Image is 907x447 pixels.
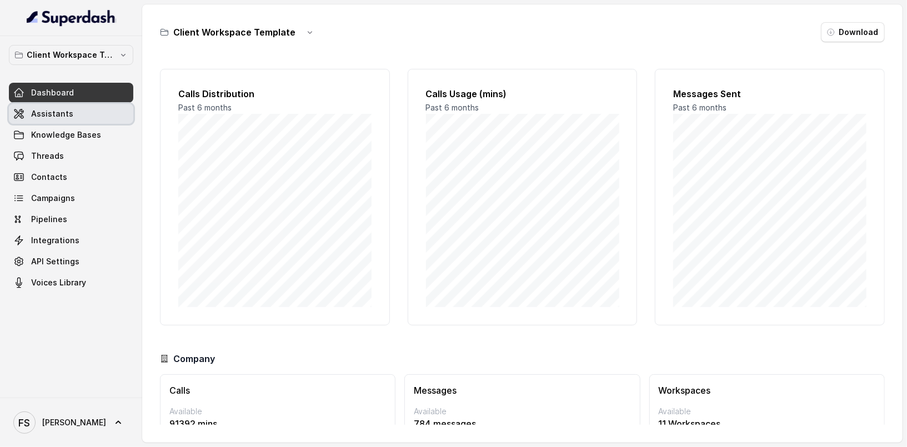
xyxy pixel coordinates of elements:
[414,406,630,417] p: Available
[9,209,133,229] a: Pipelines
[31,129,101,140] span: Knowledge Bases
[19,417,31,429] text: FS
[9,146,133,166] a: Threads
[178,103,232,112] span: Past 6 months
[27,48,116,62] p: Client Workspace Template
[9,83,133,103] a: Dashboard
[9,273,133,293] a: Voices Library
[31,150,64,162] span: Threads
[414,384,630,397] h3: Messages
[659,406,875,417] p: Available
[9,104,133,124] a: Assistants
[31,214,67,225] span: Pipelines
[673,87,866,101] h2: Messages Sent
[31,193,75,204] span: Campaigns
[31,235,79,246] span: Integrations
[9,230,133,250] a: Integrations
[659,417,875,430] p: 11 Workspaces
[9,45,133,65] button: Client Workspace Template
[426,87,619,101] h2: Calls Usage (mins)
[173,26,295,39] h3: Client Workspace Template
[169,384,386,397] h3: Calls
[659,384,875,397] h3: Workspaces
[169,417,386,430] p: 91392 mins
[31,256,79,267] span: API Settings
[31,277,86,288] span: Voices Library
[178,87,372,101] h2: Calls Distribution
[31,87,74,98] span: Dashboard
[9,188,133,208] a: Campaigns
[821,22,885,42] button: Download
[9,125,133,145] a: Knowledge Bases
[414,417,630,430] p: 784 messages
[673,103,726,112] span: Past 6 months
[426,103,479,112] span: Past 6 months
[31,108,73,119] span: Assistants
[42,417,106,428] span: [PERSON_NAME]
[9,407,133,438] a: [PERSON_NAME]
[169,406,386,417] p: Available
[27,9,116,27] img: light.svg
[31,172,67,183] span: Contacts
[9,167,133,187] a: Contacts
[9,252,133,272] a: API Settings
[173,352,215,365] h3: Company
